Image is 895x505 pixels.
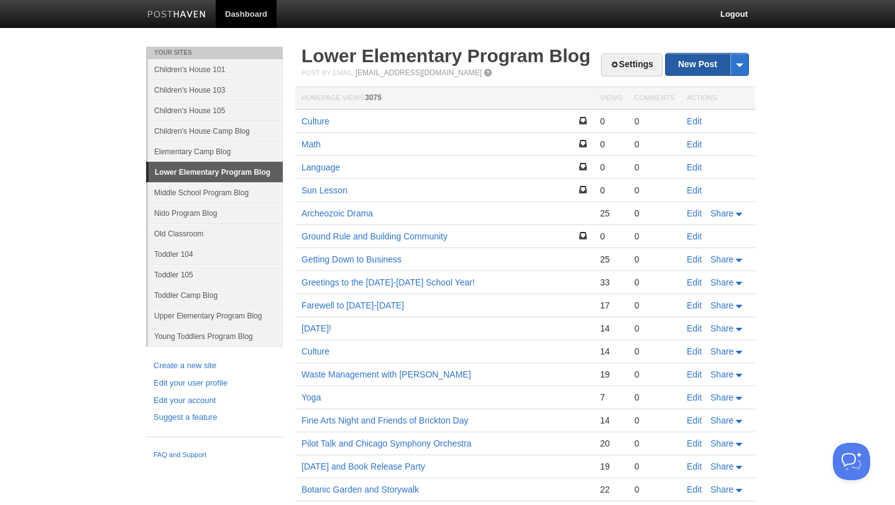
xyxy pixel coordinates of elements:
[301,116,329,126] a: Culture
[600,438,622,449] div: 20
[365,93,382,102] span: 3075
[687,185,702,195] a: Edit
[301,392,321,402] a: Yoga
[301,208,373,218] a: Archeozoic Drama
[710,208,733,218] span: Share
[148,80,283,100] a: Children's House 103
[148,264,283,285] a: Toddler 105
[600,231,622,242] div: 0
[154,411,275,424] a: Suggest a feature
[154,450,275,461] a: FAQ and Support
[635,392,674,403] div: 0
[600,461,622,472] div: 19
[148,244,283,264] a: Toddler 104
[635,116,674,127] div: 0
[594,87,628,110] th: Views
[635,139,674,150] div: 0
[710,415,733,425] span: Share
[635,484,674,495] div: 0
[710,484,733,494] span: Share
[600,162,622,173] div: 0
[687,300,702,310] a: Edit
[687,392,702,402] a: Edit
[301,231,447,241] a: Ground Rule and Building Community
[833,443,870,480] iframe: Help Scout Beacon - Open
[687,415,702,425] a: Edit
[635,438,674,449] div: 0
[687,254,702,264] a: Edit
[687,116,702,126] a: Edit
[301,461,425,471] a: [DATE] and Book Release Party
[600,185,622,196] div: 0
[600,415,622,426] div: 14
[600,323,622,334] div: 14
[600,139,622,150] div: 0
[600,300,622,311] div: 17
[635,300,674,311] div: 0
[147,11,206,20] img: Posthaven-bar
[710,346,733,356] span: Share
[710,461,733,471] span: Share
[600,208,622,219] div: 25
[635,208,674,219] div: 0
[301,346,329,356] a: Culture
[687,208,702,218] a: Edit
[301,369,471,379] a: Waste Management with [PERSON_NAME]
[635,185,674,196] div: 0
[687,369,702,379] a: Edit
[635,254,674,265] div: 0
[148,182,283,203] a: Middle School Program Blog
[146,47,283,59] li: Your Sites
[687,231,702,241] a: Edit
[301,45,590,66] a: Lower Elementary Program Blog
[301,185,347,195] a: Sun Lesson
[301,254,402,264] a: Getting Down to Business
[710,392,733,402] span: Share
[148,223,283,244] a: Old Classroom
[295,87,594,110] th: Homepage Views
[635,346,674,357] div: 0
[710,369,733,379] span: Share
[600,277,622,288] div: 33
[148,100,283,121] a: Children's House 105
[628,87,681,110] th: Comments
[301,277,475,287] a: Greetings to the [DATE]-[DATE] School Year!
[301,415,468,425] a: Fine Arts Night and Friends of Brickton Day
[148,141,283,162] a: Elementary Camp Blog
[710,438,733,448] span: Share
[600,116,622,127] div: 0
[710,254,733,264] span: Share
[666,53,748,75] a: New Post
[600,392,622,403] div: 7
[635,461,674,472] div: 0
[635,369,674,380] div: 0
[356,68,482,77] a: [EMAIL_ADDRESS][DOMAIN_NAME]
[154,377,275,390] a: Edit your user profile
[301,323,331,333] a: [DATE]!
[687,139,702,149] a: Edit
[710,323,733,333] span: Share
[687,162,702,172] a: Edit
[600,254,622,265] div: 25
[601,53,663,76] a: Settings
[710,300,733,310] span: Share
[600,346,622,357] div: 14
[687,277,702,287] a: Edit
[687,323,702,333] a: Edit
[687,461,702,471] a: Edit
[154,394,275,407] a: Edit your account
[148,59,283,80] a: Children's House 101
[687,484,702,494] a: Edit
[154,359,275,373] a: Create a new site
[301,162,340,172] a: Language
[710,277,733,287] span: Share
[148,121,283,141] a: Children's House Camp Blog
[600,484,622,495] div: 22
[635,231,674,242] div: 0
[148,305,283,326] a: Upper Elementary Program Blog
[635,415,674,426] div: 0
[301,438,472,448] a: Pilot Talk and Chicago Symphony Orchestra
[301,139,321,149] a: Math
[301,484,419,494] a: Botanic Garden and Storywalk
[148,326,283,346] a: Young Toddlers Program Blog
